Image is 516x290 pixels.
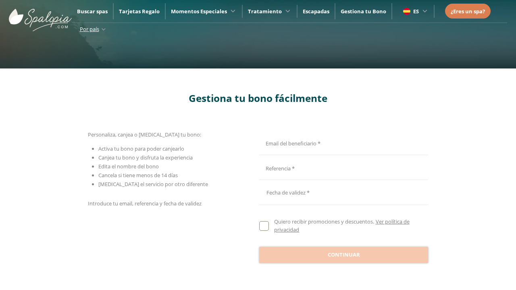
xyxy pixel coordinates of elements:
[189,91,327,105] span: Gestiona tu bono fácilmente
[274,218,409,233] a: Ver política de privacidad
[98,163,159,170] span: Edita el nombre del bono
[80,25,99,33] span: Por país
[88,200,202,207] span: Introduce tu email, referencia y fecha de validez
[98,172,178,179] span: Cancela si tiene menos de 14 días
[88,131,201,138] span: Personaliza, canjea o [MEDICAL_DATA] tu bono:
[303,8,329,15] a: Escapadas
[341,8,386,15] a: Gestiona tu Bono
[259,247,428,263] button: Continuar
[451,8,485,15] span: ¿Eres un spa?
[77,8,108,15] a: Buscar spas
[119,8,160,15] a: Tarjetas Regalo
[98,154,193,161] span: Canjea tu bono y disfruta la experiencia
[9,1,72,31] img: ImgLogoSpalopia.BvClDcEz.svg
[274,218,374,225] span: Quiero recibir promociones y descuentos.
[328,251,360,259] span: Continuar
[451,7,485,16] a: ¿Eres un spa?
[98,145,184,152] span: Activa tu bono para poder canjearlo
[98,180,208,188] span: [MEDICAL_DATA] el servicio por otro diferente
